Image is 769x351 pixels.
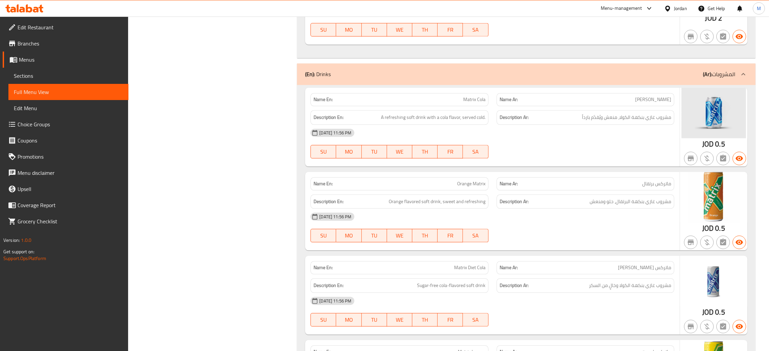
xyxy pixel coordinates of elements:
button: SA [463,145,488,158]
span: FR [440,147,460,157]
div: (En): Drinks(Ar):المشروبات [297,63,756,85]
strong: Description En: [314,281,344,290]
a: Support.OpsPlatform [3,254,46,263]
strong: Name Ar: [500,180,518,187]
button: Available [733,30,746,43]
span: TU [364,147,384,157]
button: TU [362,313,387,326]
span: [DATE] 11:56 PM [317,130,354,136]
span: TH [415,315,435,325]
span: Edit Menu [14,104,123,112]
span: A refreshing soft drink with a cola flavor, served cold. [381,113,485,122]
button: FR [438,23,463,36]
button: Not branch specific item [684,320,698,333]
span: 0.5 [715,306,725,319]
span: 0.5 [715,222,725,235]
button: MO [336,145,361,158]
span: Upsell [18,185,123,193]
span: Choice Groups [18,120,123,128]
strong: Description Ar: [500,281,529,290]
button: MO [336,23,361,36]
span: SA [466,25,485,35]
a: Coverage Report [3,197,128,213]
div: Menu-management [601,4,642,12]
span: Version: [3,236,20,245]
span: JOD [702,137,714,151]
button: WE [387,229,412,242]
span: SA [466,315,485,325]
a: Menu disclaimer [3,165,128,181]
button: TU [362,145,387,158]
strong: Name En: [314,264,333,271]
span: JOD [705,11,717,25]
span: Sugar-free cola-flavored soft drink [417,281,485,290]
button: MO [336,313,361,326]
span: مشروب غازي بنكهة الكولا وخالٍ من السكر [589,281,671,290]
button: TU [362,229,387,242]
strong: Description En: [314,113,344,122]
span: MO [339,147,359,157]
strong: Description En: [314,197,344,206]
span: SU [314,147,333,157]
button: SU [310,23,336,36]
span: SA [466,231,485,241]
span: M [757,5,761,12]
a: Edit Menu [8,100,128,116]
span: Coupons [18,136,123,145]
span: Promotions [18,153,123,161]
span: TU [364,315,384,325]
span: TU [364,25,384,35]
strong: Description Ar: [500,197,529,206]
button: Not branch specific item [684,30,698,43]
button: TH [412,313,438,326]
span: 0.5 [715,137,725,151]
span: ماتركس [PERSON_NAME] [618,264,671,271]
div: Jordan [674,5,687,12]
img: %D9%85%D8%A7%D8%AA%D8%B1%D9%83%D8%B3_%D9%83%D9%88%D9%84%D8%A7_%D8%AF%D8%A7%D9%8A%D8%AA63892485953... [680,256,747,306]
span: Coverage Report [18,201,123,209]
span: SU [314,231,333,241]
button: SA [463,313,488,326]
button: FR [438,313,463,326]
button: Not has choices [716,235,730,249]
span: [DATE] 11:56 PM [317,298,354,304]
button: Purchased item [700,235,714,249]
a: Choice Groups [3,116,128,132]
strong: Name En: [314,96,333,103]
button: TU [362,23,387,36]
a: Grocery Checklist [3,213,128,229]
span: WE [390,25,410,35]
span: Sections [14,72,123,80]
span: TU [364,231,384,241]
span: FR [440,231,460,241]
button: SU [310,229,336,242]
button: Not has choices [716,152,730,165]
a: Menus [3,52,128,68]
span: Matrix Cola [463,96,485,103]
span: [PERSON_NAME] [635,96,671,103]
span: JOD [702,222,714,235]
span: مشروب غازي بنكهة الكولا، منعش ويُقدّم بارداً [582,113,671,122]
button: TH [412,229,438,242]
button: Available [733,152,746,165]
span: TH [415,231,435,241]
span: [DATE] 11:56 PM [317,214,354,220]
span: WE [390,147,410,157]
span: Menus [19,56,123,64]
img: %D9%85%D8%A7%D8%AA%D8%B1%D9%83%D8%B3_%D8%A8%D8%B1%D8%AA%D9%82%D8%A7%D9%84638924859459670035.jpg [680,172,747,222]
span: WE [390,315,410,325]
button: SA [463,23,488,36]
span: JOD [702,306,714,319]
strong: Name Ar: [500,96,518,103]
button: SA [463,229,488,242]
span: ماتركس برتقال [642,180,671,187]
a: Promotions [3,149,128,165]
p: Drinks [305,70,331,78]
span: Orange Matrix [457,180,485,187]
span: TH [415,25,435,35]
span: Edit Restaurant [18,23,123,31]
a: Sections [8,68,128,84]
button: TH [412,23,438,36]
button: SU [310,145,336,158]
span: FR [440,25,460,35]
